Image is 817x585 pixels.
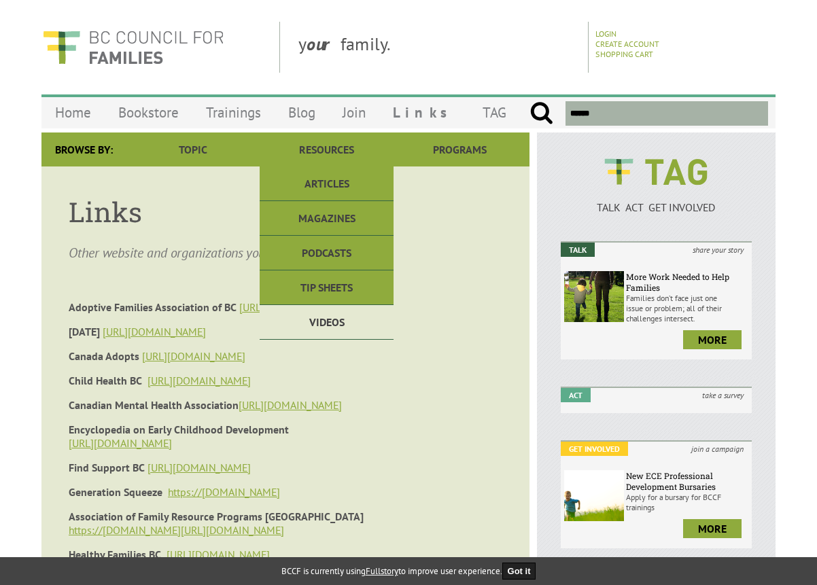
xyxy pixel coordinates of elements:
a: Links [379,96,469,128]
a: https:// [168,485,202,499]
a: Trainings [192,96,275,128]
a: Podcasts [260,236,393,270]
p: Families don’t face just one issue or problem; all of their challenges intersect. [626,293,748,323]
a: [DOMAIN_NAME][URL][DOMAIN_NAME] [103,523,284,537]
a: Articles [260,166,393,201]
a: [URL][DOMAIN_NAME] [142,349,245,363]
i: share your story [684,243,752,257]
p: Apply for a bursary for BCCF trainings [626,492,748,512]
a: [URL][DOMAIN_NAME] [69,436,172,450]
a: Bookstore [105,96,192,128]
strong: Canada Adopts [69,349,139,363]
strong: Child Health BC [69,374,142,387]
a: [URL][DOMAIN_NAME] [167,548,270,561]
a: more [683,330,742,349]
img: BCCF's TAG Logo [595,146,717,198]
a: [URL][DOMAIN_NAME] [147,374,251,387]
a: Videos [260,305,393,340]
a: Topic [126,132,260,166]
a: [URL][DOMAIN_NAME] [239,300,343,314]
a: Blog [275,96,329,128]
strong: Generation Squeeze [69,485,162,499]
a: [DOMAIN_NAME] [202,485,280,499]
a: TALK ACT GET INVOLVED [561,187,752,214]
h1: Links [69,194,502,230]
a: Programs [394,132,527,166]
strong: [DATE] [69,325,100,338]
a: Fullstory [366,565,398,577]
a: Join [329,96,379,128]
em: Get Involved [561,442,628,456]
strong: Canadian Mental Health Association [69,398,239,412]
strong: Find Support BC [69,461,145,474]
i: take a survey [694,388,752,402]
p: Other website and organizations you might like. [69,243,502,262]
button: Got it [502,563,536,580]
p: TALK ACT GET INVOLVED [561,200,752,214]
a: https:// [69,523,103,537]
a: TAG [469,96,520,128]
strong: Association of Family Resource Programs [GEOGRAPHIC_DATA] [69,510,364,523]
input: Submit [529,101,553,126]
a: [URL][DOMAIN_NAME] [147,461,251,474]
a: Home [41,96,105,128]
em: Act [561,388,591,402]
a: [URL][DOMAIN_NAME] [103,325,206,338]
h6: More Work Needed to Help Families [626,271,748,293]
a: Login [595,29,616,39]
div: Browse By: [41,132,126,166]
a: Tip Sheets [260,270,393,305]
a: [URL][DOMAIN_NAME] [239,398,342,412]
strong: our [307,33,341,55]
h6: New ECE Professional Development Bursaries [626,470,748,492]
a: Magazines [260,201,393,236]
a: Resources [260,132,393,166]
a: Create Account [595,39,659,49]
div: y family. [288,22,589,73]
i: join a campaign [683,442,752,456]
em: Talk [561,243,595,257]
strong: Encyclopedia on Early Childhood Development [69,423,289,436]
a: more [683,519,742,538]
img: BC Council for FAMILIES [41,22,225,73]
strong: Healthy Families BC [69,548,161,561]
strong: Adoptive Families Association of BC [69,300,237,314]
a: Shopping Cart [595,49,653,59]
